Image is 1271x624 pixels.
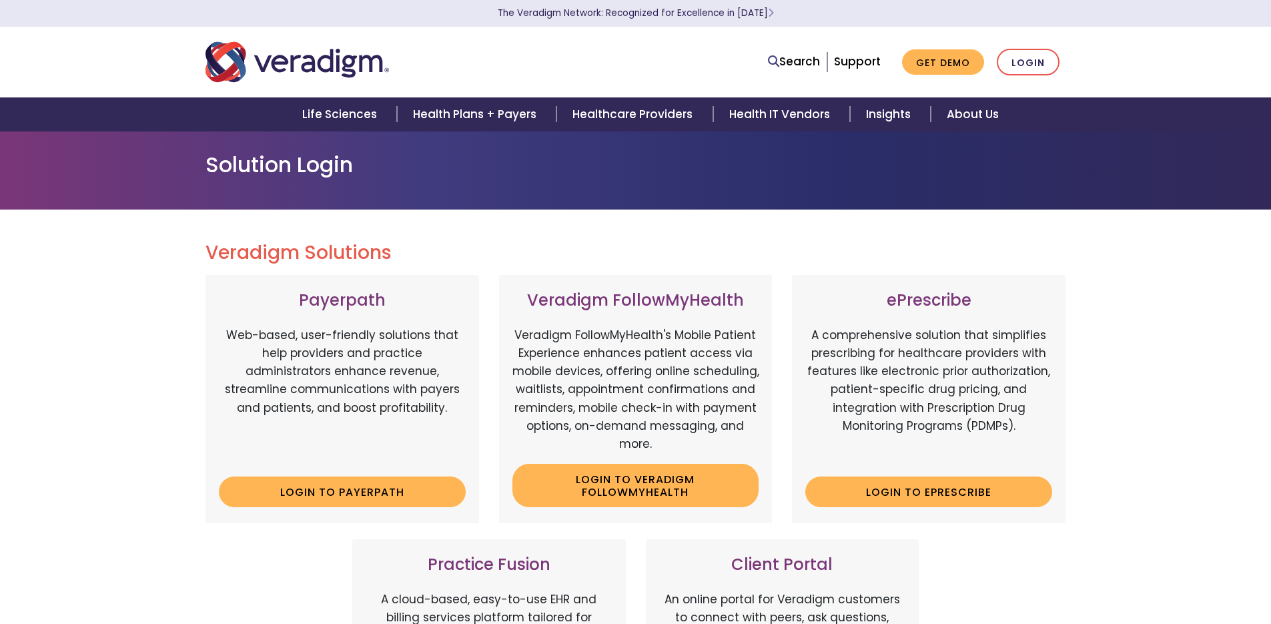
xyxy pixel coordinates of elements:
a: Login to Veradigm FollowMyHealth [512,464,759,507]
a: Get Demo [902,49,984,75]
a: The Veradigm Network: Recognized for Excellence in [DATE]Learn More [498,7,774,19]
h3: Practice Fusion [366,555,612,575]
h1: Solution Login [205,152,1066,178]
a: Login to ePrescribe [805,477,1052,507]
img: Veradigm logo [205,40,389,84]
a: Insights [850,97,931,131]
p: Veradigm FollowMyHealth's Mobile Patient Experience enhances patient access via mobile devices, o... [512,326,759,453]
a: Health Plans + Payers [397,97,556,131]
a: Login to Payerpath [219,477,466,507]
a: Support [834,53,881,69]
a: Life Sciences [286,97,397,131]
a: Login [997,49,1060,76]
a: Health IT Vendors [713,97,850,131]
p: Web-based, user-friendly solutions that help providers and practice administrators enhance revenu... [219,326,466,466]
h3: Payerpath [219,291,466,310]
h3: Veradigm FollowMyHealth [512,291,759,310]
p: A comprehensive solution that simplifies prescribing for healthcare providers with features like ... [805,326,1052,466]
a: Search [768,53,820,71]
a: Healthcare Providers [556,97,713,131]
span: Learn More [768,7,774,19]
h3: ePrescribe [805,291,1052,310]
a: About Us [931,97,1015,131]
h2: Veradigm Solutions [205,242,1066,264]
h3: Client Portal [659,555,906,575]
